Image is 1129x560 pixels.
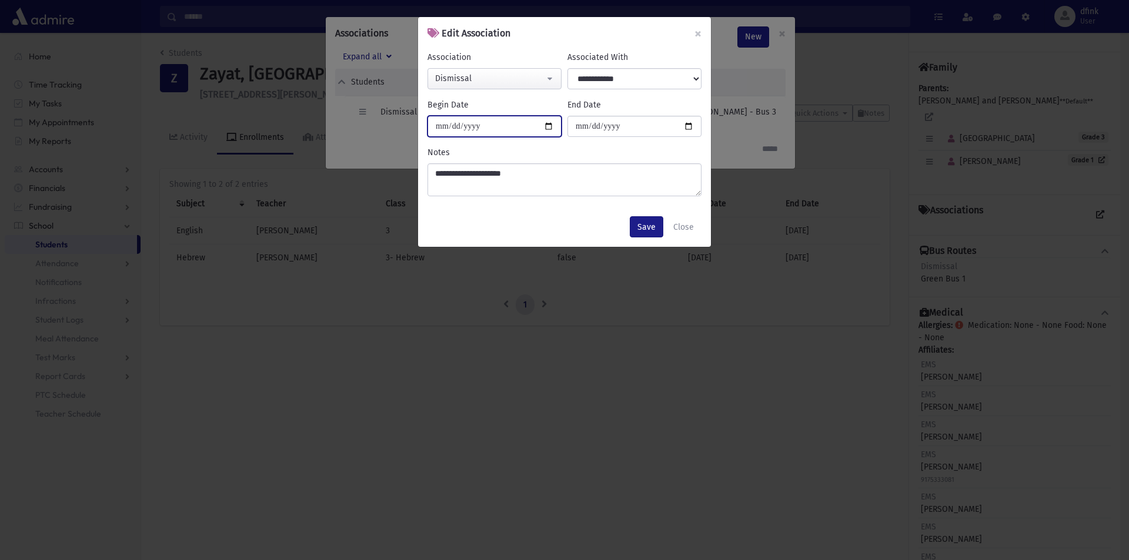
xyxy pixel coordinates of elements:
[685,17,711,50] button: ×
[666,216,702,237] button: Close
[435,72,545,85] div: Dismissal
[427,99,469,111] label: Begin Date
[427,68,562,89] button: Dismissal
[630,216,663,237] button: Save
[427,26,510,41] h6: Edit Association
[427,51,471,63] label: Association
[567,99,601,111] label: End Date
[427,146,450,159] label: Notes
[567,51,628,63] label: Associated With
